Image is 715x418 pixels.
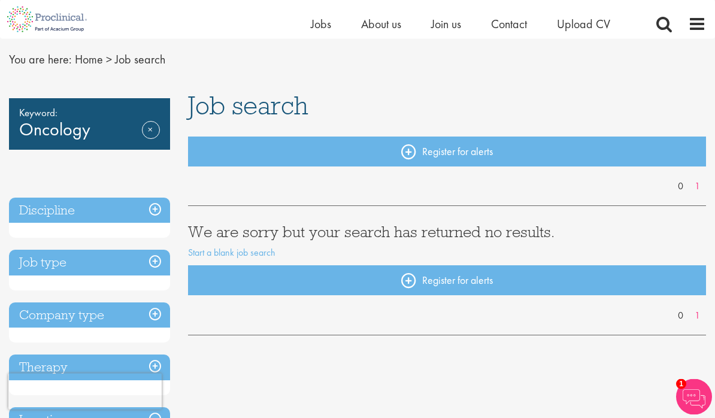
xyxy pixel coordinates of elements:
h3: Discipline [9,198,170,224]
iframe: reCAPTCHA [8,374,162,410]
span: Keyword: [19,105,160,122]
a: 0 [672,310,689,323]
h3: Job type [9,250,170,276]
img: Chatbot [676,379,712,415]
a: 1 [689,180,706,194]
a: Upload CV [557,16,610,32]
span: You are here: [9,52,72,68]
a: 0 [672,180,689,194]
div: Oncology [9,99,170,150]
h3: Therapy [9,355,170,381]
a: Register for alerts [188,266,707,296]
a: breadcrumb link [75,52,103,68]
h3: We are sorry but your search has returned no results. [188,225,707,240]
span: > [106,52,112,68]
a: Join us [431,16,461,32]
a: Remove [142,122,160,156]
span: Job search [188,90,308,122]
a: Start a blank job search [188,247,275,259]
a: 1 [689,310,706,323]
a: About us [361,16,401,32]
h3: Company type [9,303,170,329]
span: 1 [676,379,686,389]
a: Register for alerts [188,137,707,167]
a: Contact [491,16,527,32]
a: Jobs [311,16,331,32]
span: Job search [115,52,165,68]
